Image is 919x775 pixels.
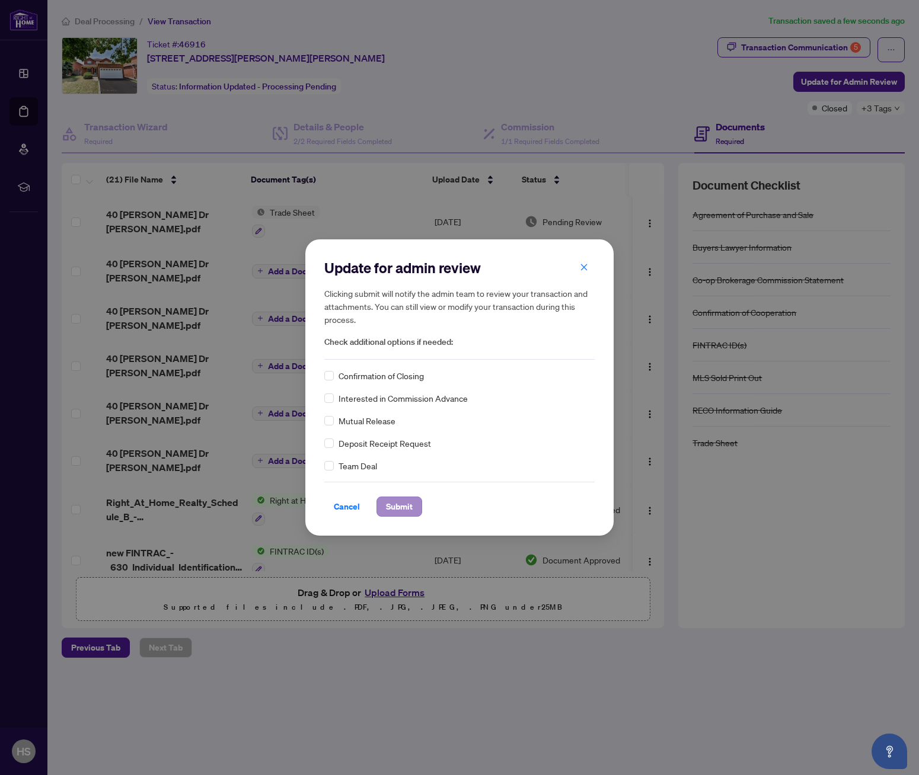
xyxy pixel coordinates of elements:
button: Open asap [872,734,907,769]
h5: Clicking submit will notify the admin team to review your transaction and attachments. You can st... [324,287,595,326]
button: Submit [376,497,422,517]
span: Interested in Commission Advance [339,392,468,405]
span: Deposit Receipt Request [339,437,431,450]
span: Mutual Release [339,414,395,427]
span: Cancel [334,497,360,516]
span: Team Deal [339,459,377,472]
span: Check additional options if needed: [324,335,595,349]
span: close [580,263,588,271]
span: Submit [386,497,413,516]
button: Cancel [324,497,369,517]
span: Confirmation of Closing [339,369,424,382]
h2: Update for admin review [324,258,595,277]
